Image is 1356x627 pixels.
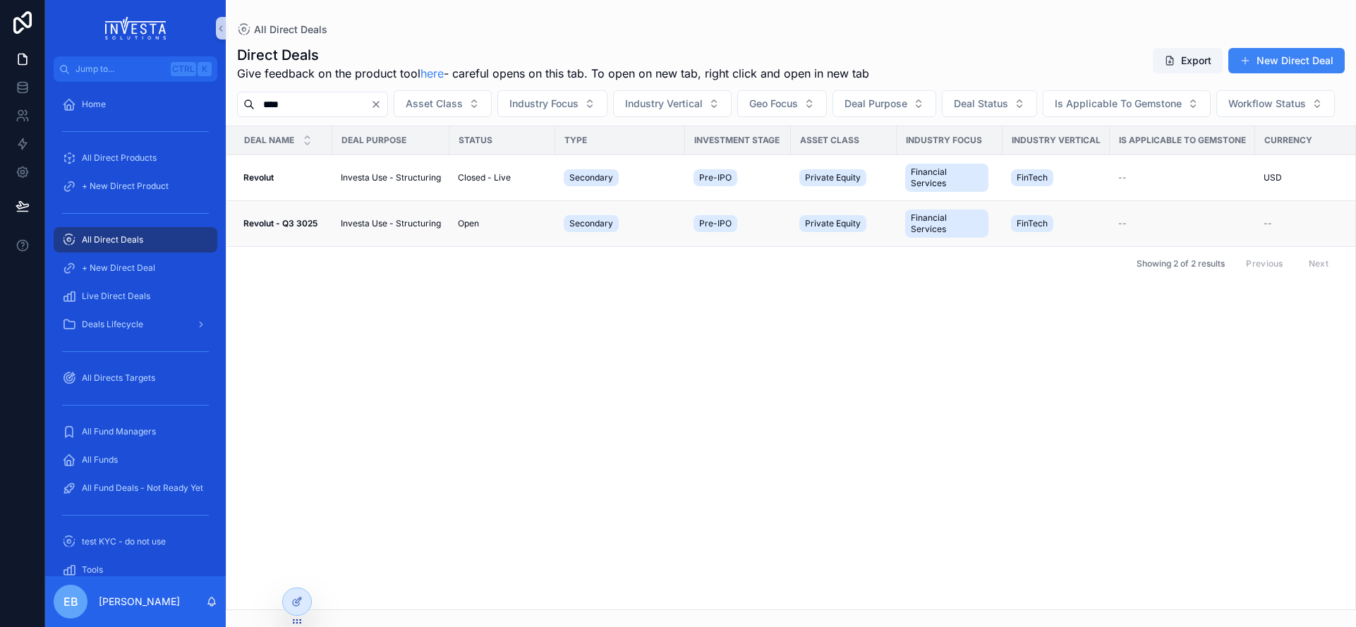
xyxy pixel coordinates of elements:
[1118,218,1127,229] span: --
[54,284,217,309] a: Live Direct Deals
[1055,97,1182,111] span: Is Applicable To Gemstone
[243,218,324,229] a: Revolut - Q3 3025
[75,63,165,75] span: Jump to...
[694,166,782,189] a: Pre-IPO
[942,90,1037,117] button: Select Button
[1264,218,1272,229] span: --
[370,99,387,110] button: Clear
[1264,218,1352,229] a: --
[905,207,994,241] a: Financial Services
[458,172,547,183] a: Closed - Live
[82,291,150,302] span: Live Direct Deals
[420,66,444,80] a: here
[694,135,780,146] span: Investment Stage
[54,447,217,473] a: All Funds
[699,172,732,183] span: Pre-IPO
[199,63,210,75] span: K
[54,557,217,583] a: Tools
[99,595,180,609] p: [PERSON_NAME]
[82,426,156,437] span: All Fund Managers
[82,319,143,330] span: Deals Lifecycle
[82,454,118,465] span: All Funds
[1017,218,1048,229] span: FinTech
[1011,166,1101,189] a: FinTech
[171,62,196,76] span: Ctrl
[613,90,732,117] button: Select Button
[905,161,994,195] a: Financial Services
[1264,172,1352,183] a: USD
[1012,135,1101,146] span: Industry Vertical
[54,529,217,554] a: test KYC - do not use
[341,135,406,146] span: Deal Purpose
[82,372,155,384] span: All Directs Targets
[569,172,613,183] span: Secondary
[625,97,703,111] span: Industry Vertical
[1118,172,1247,183] a: --
[805,172,861,183] span: Private Equity
[54,419,217,444] a: All Fund Managers
[54,365,217,391] a: All Directs Targets
[1228,48,1345,73] button: New Direct Deal
[45,82,226,576] div: scrollable content
[82,536,166,547] span: test KYC - do not use
[749,97,798,111] span: Geo Focus
[564,212,677,235] a: Secondary
[82,482,203,494] span: All Fund Deals - Not Ready Yet
[54,145,217,171] a: All Direct Products
[237,23,327,37] a: All Direct Deals
[82,99,106,110] span: Home
[805,218,861,229] span: Private Equity
[459,135,492,146] span: Status
[54,227,217,252] a: All Direct Deals
[694,212,782,235] a: Pre-IPO
[1119,135,1246,146] span: Is Applicable To Gemstone
[1264,172,1282,183] span: USD
[82,152,157,164] span: All Direct Products
[564,135,587,146] span: Type
[1137,258,1225,269] span: Showing 2 of 2 results
[63,593,78,610] span: EB
[458,172,511,183] span: Closed - Live
[833,90,936,117] button: Select Button
[800,135,859,146] span: Asset Class
[1118,218,1247,229] a: --
[82,564,103,576] span: Tools
[244,135,294,146] span: Deal Name
[54,56,217,82] button: Jump to...CtrlK
[54,312,217,337] a: Deals Lifecycle
[243,172,274,183] strong: Revolut
[82,181,169,192] span: + New Direct Product
[243,172,324,183] a: Revolut
[54,174,217,199] a: + New Direct Product
[458,218,479,229] span: Open
[237,45,869,65] h1: Direct Deals
[254,23,327,37] span: All Direct Deals
[1264,135,1312,146] span: Currency
[509,97,579,111] span: Industry Focus
[54,255,217,281] a: + New Direct Deal
[1118,172,1127,183] span: --
[1153,48,1223,73] button: Export
[341,218,441,229] a: Investa Use - Structuring
[954,97,1008,111] span: Deal Status
[237,65,869,82] span: Give feedback on the product tool - careful opens on this tab. To open on new tab, right click an...
[54,475,217,501] a: All Fund Deals - Not Ready Yet
[243,218,317,229] strong: Revolut - Q3 3025
[1216,90,1335,117] button: Select Button
[54,92,217,117] a: Home
[341,172,441,183] a: Investa Use - Structuring
[799,212,888,235] a: Private Equity
[911,212,983,235] span: Financial Services
[911,166,983,189] span: Financial Services
[1043,90,1211,117] button: Select Button
[906,135,982,146] span: Industry Focus
[564,166,677,189] a: Secondary
[569,218,613,229] span: Secondary
[699,218,732,229] span: Pre-IPO
[394,90,492,117] button: Select Button
[1011,212,1101,235] a: FinTech
[497,90,607,117] button: Select Button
